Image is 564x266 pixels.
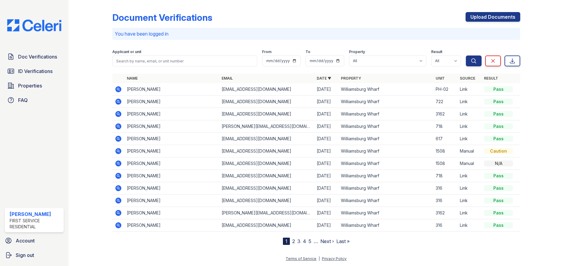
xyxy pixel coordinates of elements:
label: Result [431,49,442,54]
td: [DATE] [314,120,338,133]
td: [EMAIL_ADDRESS][DOMAIN_NAME] [219,108,314,120]
a: Email [222,76,233,81]
div: [PERSON_NAME] [10,211,61,218]
td: [PERSON_NAME] [124,96,220,108]
img: CE_Logo_Blue-a8612792a0a2168367f1c8372b55b34899dd931a85d93a1a3d3e32e68fde9ad4.png [2,19,66,31]
td: Link [457,170,482,182]
td: Williamsburg Wharf [338,219,434,232]
a: Upload Documents [466,12,520,22]
td: Williamsburg Wharf [338,170,434,182]
label: To [306,49,310,54]
td: Williamsburg Wharf [338,120,434,133]
td: Manual [457,157,482,170]
td: [EMAIL_ADDRESS][DOMAIN_NAME] [219,219,314,232]
span: Account [16,237,35,244]
td: Williamsburg Wharf [338,133,434,145]
td: [PERSON_NAME][EMAIL_ADDRESS][DOMAIN_NAME] [219,120,314,133]
td: [PERSON_NAME] [124,83,220,96]
a: Name [127,76,138,81]
label: Applicant or unit [112,49,141,54]
td: [DATE] [314,219,338,232]
td: [EMAIL_ADDRESS][DOMAIN_NAME] [219,157,314,170]
div: Document Verifications [112,12,212,23]
td: Williamsburg Wharf [338,108,434,120]
a: Source [460,76,475,81]
a: Terms of Service [286,256,316,261]
td: 1508 [433,157,457,170]
td: Williamsburg Wharf [338,195,434,207]
div: Pass [484,173,513,179]
div: Pass [484,123,513,129]
a: Privacy Policy [322,256,347,261]
td: Williamsburg Wharf [338,182,434,195]
td: 722 [433,96,457,108]
td: [DATE] [314,157,338,170]
td: Williamsburg Wharf [338,145,434,157]
label: From [262,49,271,54]
td: [PERSON_NAME] [124,182,220,195]
td: Link [457,133,482,145]
a: Property [341,76,361,81]
td: 617 [433,133,457,145]
td: Link [457,182,482,195]
td: [DATE] [314,108,338,120]
td: [EMAIL_ADDRESS][DOMAIN_NAME] [219,182,314,195]
td: [DATE] [314,145,338,157]
td: [PERSON_NAME] [124,108,220,120]
td: Link [457,219,482,232]
a: Date ▼ [317,76,331,81]
td: Link [457,83,482,96]
td: Link [457,96,482,108]
td: [PERSON_NAME] [124,207,220,219]
div: Pass [484,185,513,191]
div: Pass [484,210,513,216]
a: Account [2,235,66,247]
td: Williamsburg Wharf [338,157,434,170]
a: Doc Verifications [5,51,64,63]
a: 5 [309,238,311,244]
p: You have been logged in [115,30,518,37]
div: First Service Residential [10,218,61,230]
td: [PERSON_NAME] [124,145,220,157]
td: [DATE] [314,182,338,195]
td: PH-02 [433,83,457,96]
td: 316 [433,219,457,232]
td: [PERSON_NAME] [124,157,220,170]
td: 3162 [433,207,457,219]
a: Unit [436,76,445,81]
div: Pass [484,136,513,142]
td: [PERSON_NAME] [124,170,220,182]
td: [DATE] [314,83,338,96]
span: Sign out [16,252,34,259]
td: 316 [433,195,457,207]
a: 3 [297,238,300,244]
td: 3162 [433,108,457,120]
td: [PERSON_NAME] [124,133,220,145]
td: [PERSON_NAME] [124,195,220,207]
a: Last » [336,238,350,244]
td: [DATE] [314,170,338,182]
span: Doc Verifications [18,53,57,60]
a: Result [484,76,498,81]
div: Caution [484,148,513,154]
div: N/A [484,160,513,166]
a: Sign out [2,249,66,261]
div: | [319,256,320,261]
span: … [314,238,318,245]
div: 1 [283,238,290,245]
td: Williamsburg Wharf [338,83,434,96]
div: Pass [484,222,513,228]
span: ID Verifications [18,68,53,75]
a: ID Verifications [5,65,64,77]
td: [EMAIL_ADDRESS][DOMAIN_NAME] [219,170,314,182]
td: 718 [433,120,457,133]
td: [EMAIL_ADDRESS][DOMAIN_NAME] [219,145,314,157]
div: Pass [484,86,513,92]
a: Next › [320,238,334,244]
a: 4 [303,238,306,244]
td: [DATE] [314,195,338,207]
span: Properties [18,82,42,89]
td: Link [457,207,482,219]
td: Williamsburg Wharf [338,96,434,108]
td: [EMAIL_ADDRESS][DOMAIN_NAME] [219,195,314,207]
